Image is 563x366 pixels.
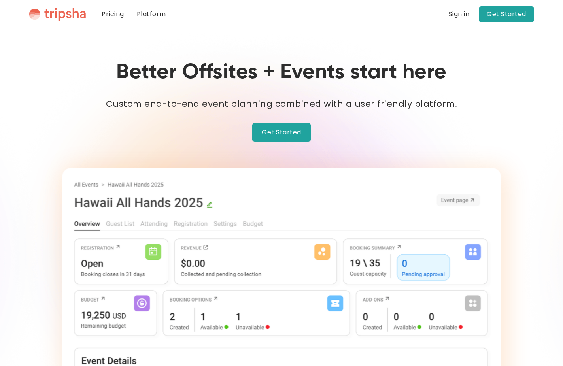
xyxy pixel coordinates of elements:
div: Sign in [449,11,470,17]
img: Tripsha Logo [29,8,86,21]
a: Get Started [252,123,310,142]
h1: Better Offsites + Events start here [116,60,446,85]
a: Sign in [449,9,470,19]
a: Get Started [479,6,534,22]
strong: Custom end-to-end event planning combined with a user friendly platform. [106,98,457,110]
a: home [29,8,86,21]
